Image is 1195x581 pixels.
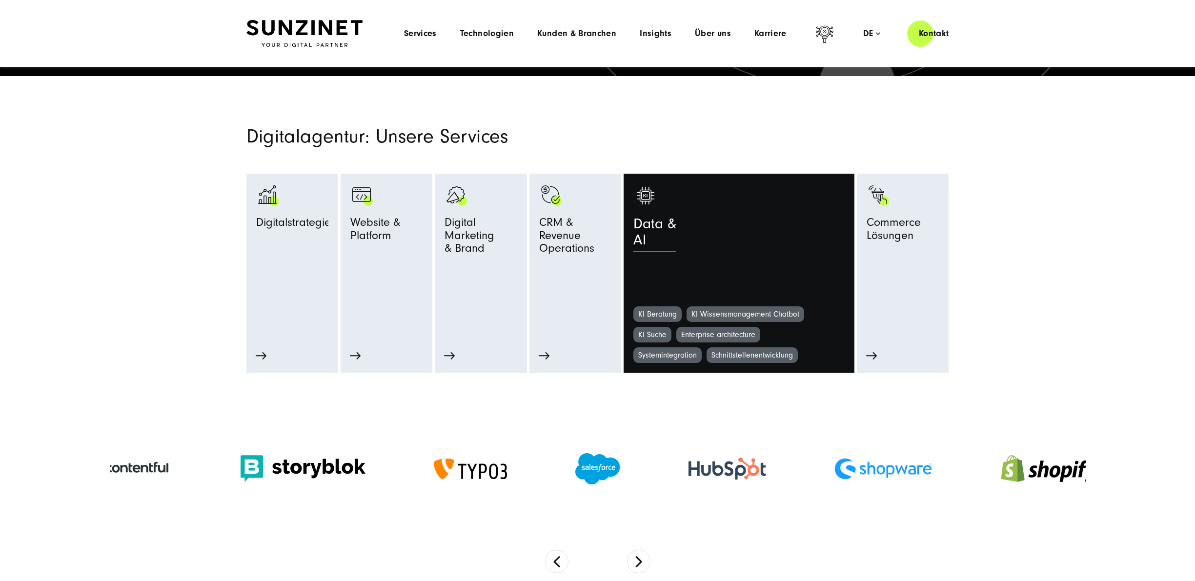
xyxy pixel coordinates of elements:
[907,20,961,47] a: Kontakt
[863,29,880,39] div: de
[246,20,363,47] img: SUNZINET Full Service Digital Agentur
[539,183,611,327] a: Symbol mit einem Haken und einem Dollarzeichen. monetization-approve-business-products_white CRM ...
[241,455,365,482] img: Storyblok logo Storyblok Headless CMS Agentur SUNZINET (1)
[350,216,423,246] span: Website & Platform
[256,216,331,233] span: Digitalstrategie
[404,29,437,39] a: Services
[633,327,671,342] a: KI Suche
[350,183,423,327] a: Browser Symbol als Zeichen für Web Development - Digitalagentur SUNZINET programming-browser-prog...
[445,183,517,306] a: advertising-megaphone-business-products_black advertising-megaphone-business-products_white Digit...
[537,29,616,39] a: Kunden & Branchen
[867,183,939,327] a: Bild eines Fingers, der auf einen schwarzen Einkaufswagen mit grünen Akzenten klickt: Digitalagen...
[640,29,671,39] a: Insights
[445,216,517,259] span: Digital Marketing & Brand
[695,29,731,39] a: Über uns
[575,453,620,484] img: Salesforce Partner Agentur - Digitalagentur SUNZINET
[633,183,845,306] a: KI KI Data &AI
[246,125,710,148] h2: Digitalagentur: Unsere Services
[689,458,766,480] img: HubSpot Gold Partner Agentur - Digitalagentur SUNZINET
[434,459,507,479] img: TYPO3 Gold Memeber Agentur - Digitalagentur für TYPO3 CMS Entwicklung SUNZINET
[687,306,804,322] a: KI Wissensmanagement Chatbot
[707,347,798,363] a: Schnittstellenentwicklung
[84,452,172,485] img: Contentful Partneragentur - Digitalagentur für headless CMS Entwicklung SUNZINET
[754,29,787,39] a: Karriere
[834,458,932,480] img: Shopware Partner Agentur - Digitalagentur SUNZINET
[627,550,650,573] button: Next
[539,216,611,259] span: CRM & Revenue Operations
[545,550,568,573] button: Previous
[867,216,939,246] span: Commerce Lösungen
[633,216,676,254] span: Data & AI
[633,183,658,208] img: KI
[633,306,682,322] a: KI Beratung
[256,183,328,327] a: analytics-graph-bar-business analytics-graph-bar-business_white Digitalstrategie
[633,347,702,363] a: Systemintegration
[676,327,760,342] a: Enterprise architecture
[460,29,514,39] a: Technologien
[1000,442,1098,495] img: Shopify Partner Agentur - Digitalagentur SUNZINET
